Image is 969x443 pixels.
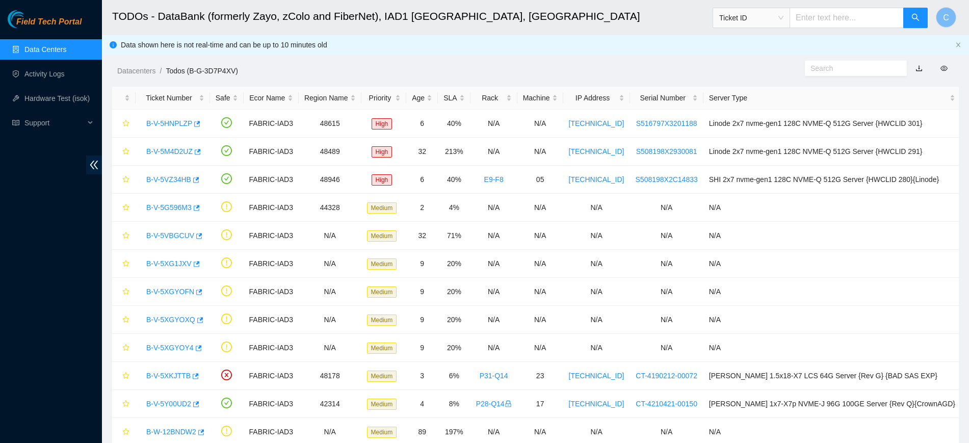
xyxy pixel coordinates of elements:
[299,166,361,194] td: 48946
[146,259,192,268] a: B-V-5XG1JXV
[517,334,563,362] td: N/A
[406,334,438,362] td: 9
[367,427,397,438] span: Medium
[636,372,697,380] a: CT-4190212-00072
[244,222,299,250] td: FABRIC-IAD3
[940,65,948,72] span: eye
[563,222,630,250] td: N/A
[122,148,129,156] span: star
[299,334,361,362] td: N/A
[406,306,438,334] td: 9
[118,227,130,244] button: star
[367,258,397,270] span: Medium
[470,278,517,306] td: N/A
[470,194,517,222] td: N/A
[86,155,102,174] span: double-left
[146,316,195,324] a: B-V-5XGYOXQ
[505,400,512,407] span: lock
[146,372,191,380] a: B-V-5XKJTTB
[146,428,196,436] a: B-W-12BNDW2
[517,306,563,334] td: N/A
[122,232,129,240] span: star
[438,250,470,278] td: 20%
[406,222,438,250] td: 32
[221,370,232,380] span: close-circle
[703,306,961,334] td: N/A
[221,257,232,268] span: exclamation-circle
[122,288,129,296] span: star
[438,390,470,418] td: 8%
[367,202,397,214] span: Medium
[480,372,508,380] a: P31-Q14
[438,138,470,166] td: 213%
[221,398,232,408] span: check-circle
[367,343,397,354] span: Medium
[406,362,438,390] td: 3
[244,390,299,418] td: FABRIC-IAD3
[703,390,961,418] td: [PERSON_NAME] 1x7-X7p NVME-J 96G 100GE Server {Rev Q}{CrownAGD}
[221,117,232,128] span: check-circle
[517,250,563,278] td: N/A
[470,306,517,334] td: N/A
[406,278,438,306] td: 9
[703,110,961,138] td: Linode 2x7 nvme-gen1 128C NVME-Q 512G Server {HWCLID 301}
[517,110,563,138] td: N/A
[569,400,624,408] a: [TECHNICAL_ID]
[517,194,563,222] td: N/A
[122,316,129,324] span: star
[24,70,65,78] a: Activity Logs
[406,110,438,138] td: 6
[117,67,155,75] a: Datacenters
[372,118,392,129] span: High
[221,201,232,212] span: exclamation-circle
[790,8,904,28] input: Enter text here...
[372,146,392,158] span: High
[470,250,517,278] td: N/A
[517,362,563,390] td: 23
[406,166,438,194] td: 6
[244,334,299,362] td: FABRIC-IAD3
[122,120,129,128] span: star
[221,145,232,156] span: check-circle
[470,222,517,250] td: N/A
[146,175,191,184] a: B-V-5VZ34HB
[118,283,130,300] button: star
[244,250,299,278] td: FABRIC-IAD3
[299,390,361,418] td: 42314
[299,110,361,138] td: 48615
[438,306,470,334] td: 20%
[636,147,697,155] a: S508198X2930081
[438,222,470,250] td: 71%
[221,285,232,296] span: exclamation-circle
[146,203,192,212] a: B-V-5G596M3
[122,344,129,352] span: star
[911,13,920,23] span: search
[569,147,624,155] a: [TECHNICAL_ID]
[299,138,361,166] td: 48489
[122,204,129,212] span: star
[719,10,783,25] span: Ticket ID
[955,42,961,48] button: close
[406,194,438,222] td: 2
[517,166,563,194] td: 05
[299,362,361,390] td: 48178
[476,400,512,408] a: P28-Q14lock
[703,138,961,166] td: Linode 2x7 nvme-gen1 128C NVME-Q 512G Server {HWCLID 291}
[372,174,392,186] span: High
[636,400,697,408] a: CT-4210421-00150
[221,314,232,324] span: exclamation-circle
[8,10,51,28] img: Akamai Technologies
[122,400,129,408] span: star
[470,138,517,166] td: N/A
[118,115,130,132] button: star
[630,222,703,250] td: N/A
[636,175,698,184] a: S508198X2C14833
[12,119,19,126] span: read
[367,230,397,242] span: Medium
[484,175,504,184] a: E9-F8
[221,229,232,240] span: exclamation-circle
[908,60,930,76] button: download
[244,194,299,222] td: FABRIC-IAD3
[146,147,193,155] a: B-V-5M4D2UZ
